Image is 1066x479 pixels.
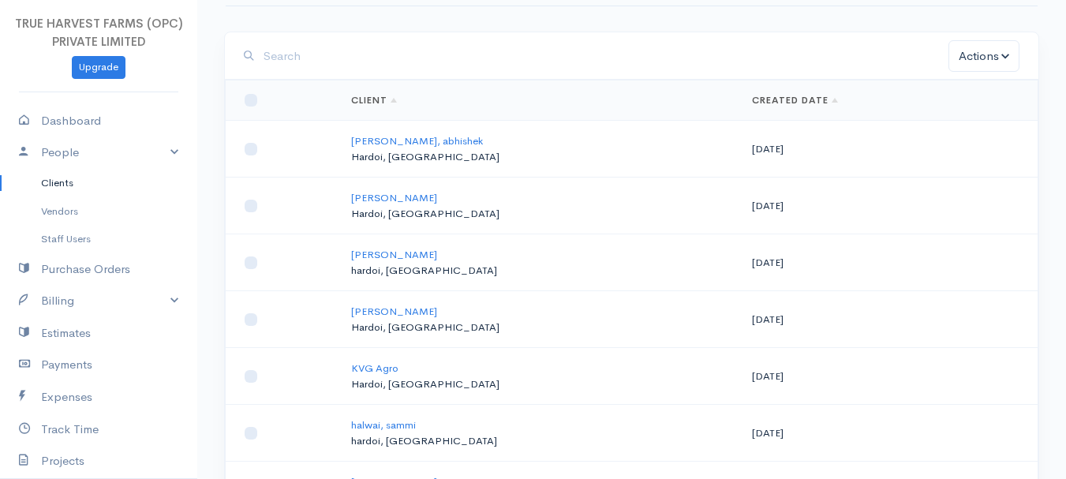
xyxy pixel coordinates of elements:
[351,361,398,375] a: KVG Agro
[948,40,1019,73] button: Actions
[15,16,183,49] span: TRUE HARVEST FARMS (OPC) PRIVATE LIMITED
[72,56,125,79] a: Upgrade
[351,320,727,335] p: Hardoi, [GEOGRAPHIC_DATA]
[351,376,727,392] p: Hardoi, [GEOGRAPHIC_DATA]
[264,40,948,73] input: Search
[351,94,397,107] a: Client
[739,121,1038,178] td: [DATE]
[739,291,1038,348] td: [DATE]
[739,405,1038,462] td: [DATE]
[752,94,838,107] a: Created Date
[351,305,437,318] a: [PERSON_NAME]
[351,433,727,449] p: hardoi, [GEOGRAPHIC_DATA]
[351,418,416,432] a: halwai, sammi
[351,191,437,204] a: [PERSON_NAME]
[351,149,727,165] p: Hardoi, [GEOGRAPHIC_DATA]
[351,134,483,148] a: [PERSON_NAME], abhishek
[351,248,437,261] a: [PERSON_NAME]
[739,234,1038,291] td: [DATE]
[739,348,1038,405] td: [DATE]
[351,206,727,222] p: Hardoi, [GEOGRAPHIC_DATA]
[351,263,727,279] p: hardoi, [GEOGRAPHIC_DATA]
[739,178,1038,234] td: [DATE]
